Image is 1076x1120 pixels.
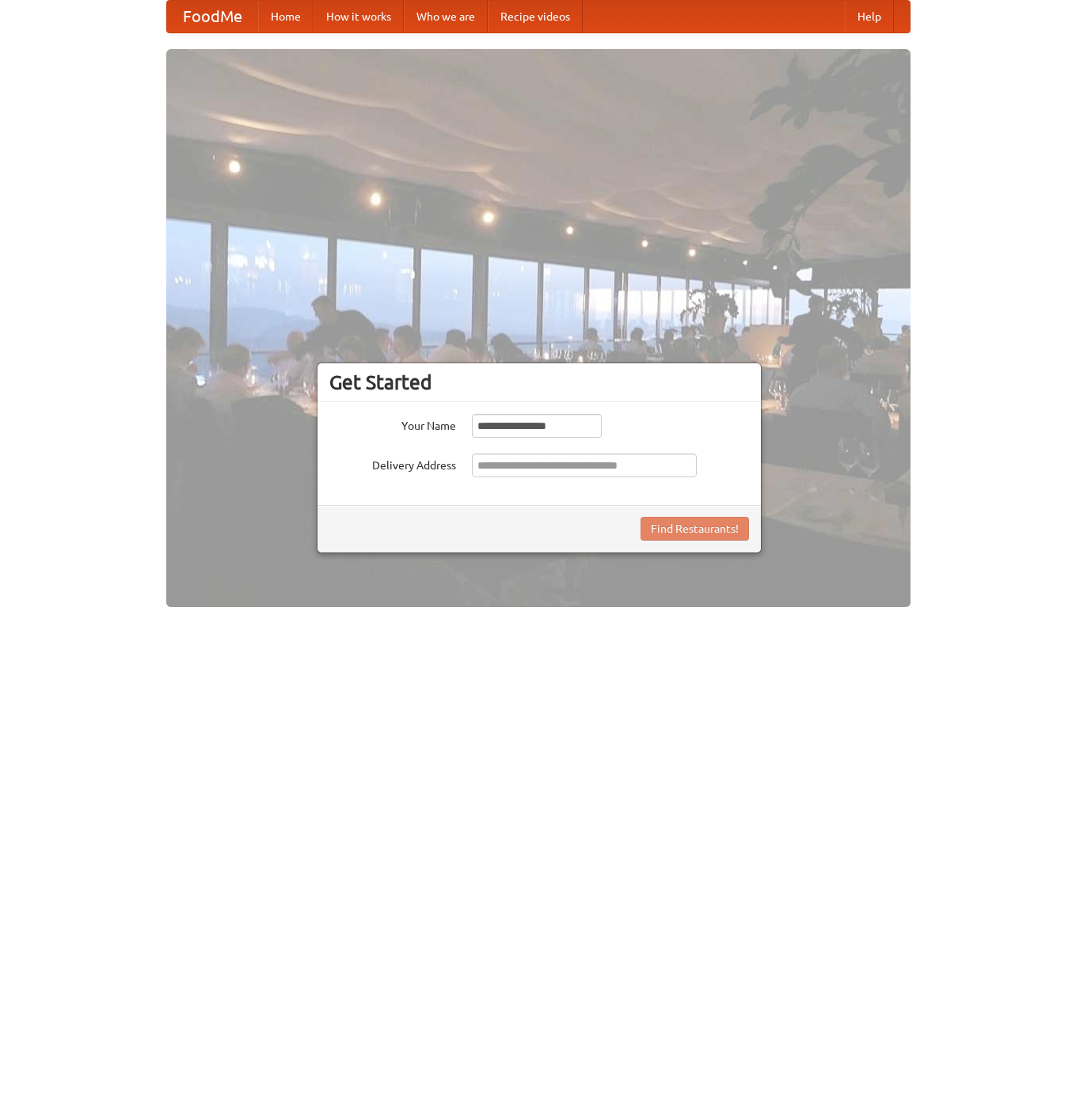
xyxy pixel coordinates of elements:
[329,454,456,473] label: Delivery Address
[488,1,583,32] a: Recipe videos
[404,1,488,32] a: Who we are
[845,1,894,32] a: Help
[258,1,314,32] a: Home
[314,1,404,32] a: How it works
[167,1,258,32] a: FoodMe
[329,414,456,434] label: Your Name
[641,517,749,541] button: Find Restaurants!
[329,370,749,394] h3: Get Started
